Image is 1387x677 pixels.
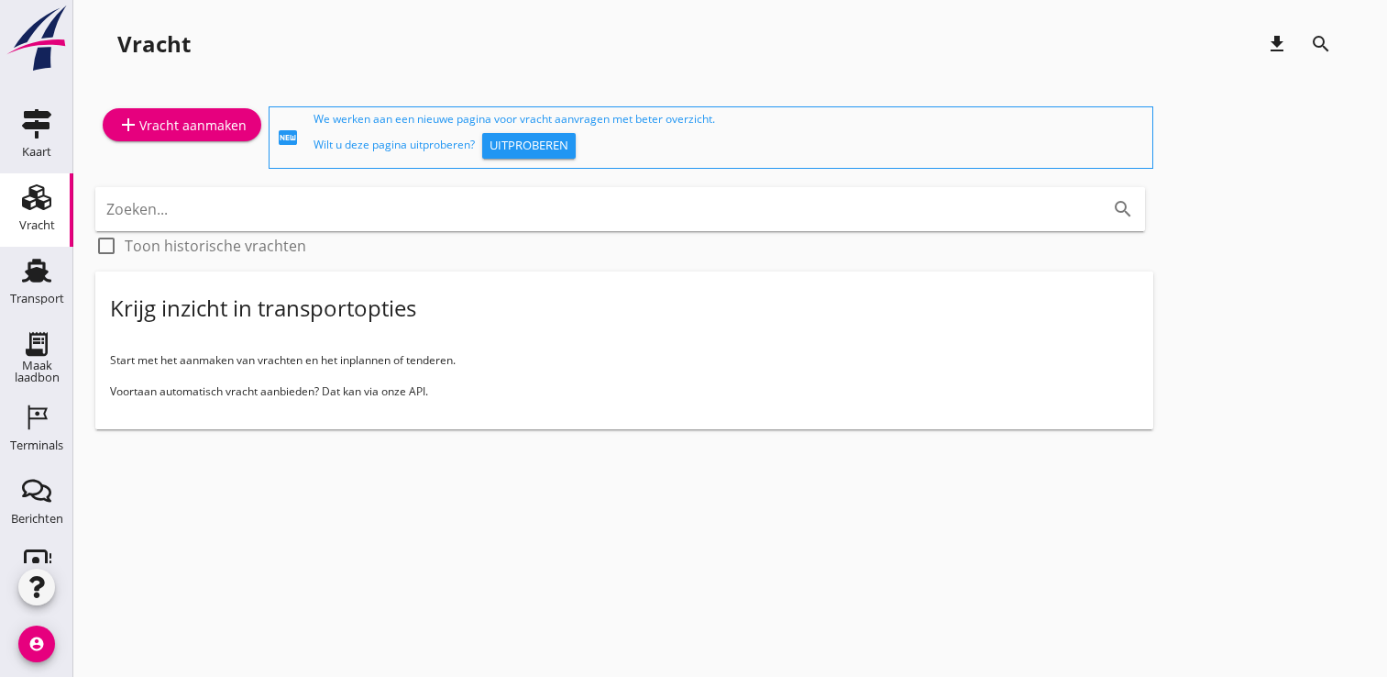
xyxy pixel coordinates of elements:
[19,219,55,231] div: Vracht
[117,114,247,136] div: Vracht aanmaken
[117,29,191,59] div: Vracht
[110,383,1139,400] p: Voortaan automatisch vracht aanbieden? Dat kan via onze API.
[18,626,55,662] i: account_circle
[10,439,63,451] div: Terminals
[110,294,416,323] div: Krijg inzicht in transportopties
[22,146,51,158] div: Kaart
[1310,33,1332,55] i: search
[490,137,568,155] div: Uitproberen
[11,513,63,525] div: Berichten
[482,133,576,159] button: Uitproberen
[106,194,1083,224] input: Zoeken...
[125,237,306,255] label: Toon historische vrachten
[277,127,299,149] i: fiber_new
[103,108,261,141] a: Vracht aanmaken
[117,114,139,136] i: add
[1112,198,1134,220] i: search
[110,352,1139,369] p: Start met het aanmaken van vrachten en het inplannen of tenderen.
[1266,33,1288,55] i: download
[4,5,70,72] img: logo-small.a267ee39.svg
[10,293,64,305] div: Transport
[314,111,1145,164] div: We werken aan een nieuwe pagina voor vracht aanvragen met beter overzicht. Wilt u deze pagina uit...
